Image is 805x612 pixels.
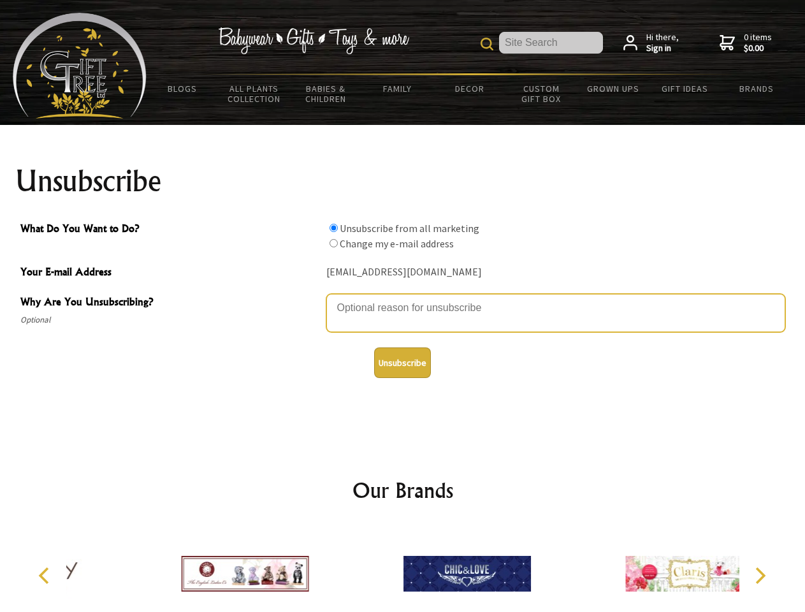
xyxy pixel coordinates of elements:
img: Babywear - Gifts - Toys & more [218,27,409,54]
label: Change my e-mail address [340,237,454,250]
strong: $0.00 [744,43,772,54]
a: BLOGS [147,75,219,102]
a: Custom Gift Box [505,75,577,112]
img: Babyware - Gifts - Toys and more... [13,13,147,119]
span: Your E-mail Address [20,264,320,282]
a: Family [362,75,434,102]
label: Unsubscribe from all marketing [340,222,479,235]
a: All Plants Collection [219,75,291,112]
input: Site Search [499,32,603,54]
button: Previous [32,562,60,590]
h1: Unsubscribe [15,166,790,196]
input: What Do You Want to Do? [330,224,338,232]
a: Decor [433,75,505,102]
a: Babies & Children [290,75,362,112]
h2: Our Brands [25,475,780,506]
div: [EMAIL_ADDRESS][DOMAIN_NAME] [326,263,785,282]
span: Optional [20,312,320,328]
a: 0 items$0.00 [720,32,772,54]
strong: Sign in [646,43,679,54]
a: Grown Ups [577,75,649,102]
a: Hi there,Sign in [623,32,679,54]
img: product search [481,38,493,50]
span: What Do You Want to Do? [20,221,320,239]
span: 0 items [744,31,772,54]
input: What Do You Want to Do? [330,239,338,247]
a: Brands [721,75,793,102]
span: Why Are You Unsubscribing? [20,294,320,312]
button: Unsubscribe [374,347,431,378]
span: Hi there, [646,32,679,54]
a: Gift Ideas [649,75,721,102]
button: Next [746,562,774,590]
textarea: Why Are You Unsubscribing? [326,294,785,332]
